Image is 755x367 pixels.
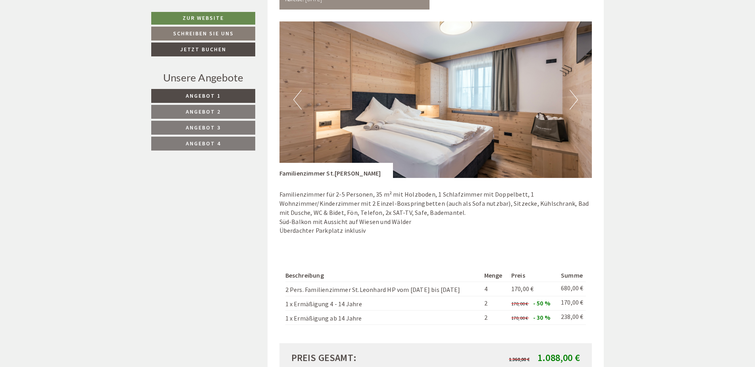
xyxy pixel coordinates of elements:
a: Schreiben Sie uns [151,27,255,41]
td: 238,00 € [558,310,586,325]
button: Senden [265,209,313,223]
span: Angebot 4 [186,140,221,147]
span: Angebot 2 [186,108,221,115]
a: Zur Website [151,12,255,25]
button: Previous [293,90,302,110]
span: 170,00 € [511,301,528,307]
td: 4 [481,282,508,296]
th: Menge [481,269,508,282]
span: 1.360,00 € [509,356,530,362]
span: 170,00 € [511,315,528,321]
span: 170,00 € [511,285,534,293]
span: 1.088,00 € [537,352,580,364]
div: Unsere Angebote [151,70,255,85]
span: Angebot 1 [186,92,221,99]
td: 2 [481,296,508,310]
div: [GEOGRAPHIC_DATA] [12,23,126,30]
span: - 30 % [533,313,550,321]
td: 2 [481,310,508,325]
th: Beschreibung [285,269,481,282]
th: Preis [508,269,558,282]
td: 1 x Ermäßigung 4 - 14 Jahre [285,296,481,310]
p: Familienzimmer für 2-5 Personen, 35 m² mit Holzboden, 1 Schlafzimmer mit Doppelbett, 1 Wohnzimmer... [279,190,592,235]
td: 680,00 € [558,282,586,296]
div: Montag [139,6,173,20]
button: Next [570,90,578,110]
div: Preis gesamt: [285,351,436,365]
div: Familienzimmer St.[PERSON_NAME] [279,163,393,178]
td: 2 Pers. Familienzimmer St.Leonhard HP vom [DATE] bis [DATE] [285,282,481,296]
a: Jetzt buchen [151,42,255,56]
img: image [279,21,592,178]
span: - 50 % [533,299,550,307]
td: 170,00 € [558,296,586,310]
td: 1 x Ermäßigung ab 14 Jahre [285,310,481,325]
th: Summe [558,269,586,282]
small: 06:21 [12,39,126,44]
div: Guten Tag, wie können wir Ihnen helfen? [6,22,130,46]
span: Angebot 3 [186,124,221,131]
